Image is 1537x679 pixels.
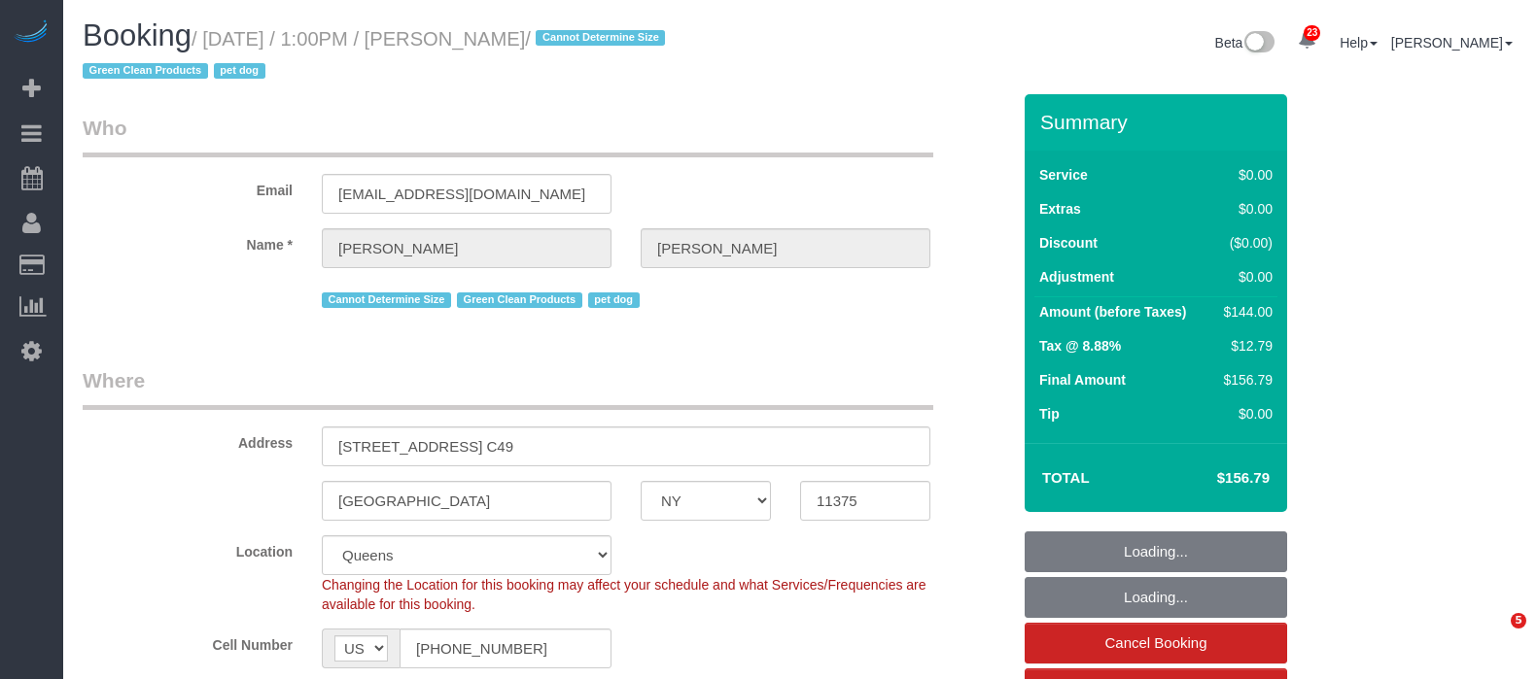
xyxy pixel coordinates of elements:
[1216,336,1273,356] div: $12.79
[1216,404,1273,424] div: $0.00
[1471,613,1518,660] iframe: Intercom live chat
[1216,370,1273,390] div: $156.79
[1039,404,1060,424] label: Tip
[322,228,611,268] input: First Name
[83,28,671,83] small: / [DATE] / 1:00PM / [PERSON_NAME]
[1040,111,1277,133] h3: Summary
[800,481,930,521] input: Zip Code
[1216,165,1273,185] div: $0.00
[1039,165,1088,185] label: Service
[1288,19,1326,62] a: 23
[68,228,307,255] label: Name *
[1025,623,1287,663] a: Cancel Booking
[1391,35,1513,51] a: [PERSON_NAME]
[1215,35,1275,51] a: Beta
[1039,267,1114,287] label: Adjustment
[83,114,933,157] legend: Who
[536,30,665,46] span: Cannot Determine Size
[457,292,582,308] span: Green Clean Products
[322,174,611,214] input: Email
[641,228,930,268] input: Last Name
[1039,302,1186,322] label: Amount (before Taxes)
[1242,31,1275,56] img: New interface
[83,18,192,52] span: Booking
[1216,267,1273,287] div: $0.00
[1039,336,1121,356] label: Tax @ 8.88%
[68,174,307,200] label: Email
[68,426,307,453] label: Address
[1216,233,1273,253] div: ($0.00)
[322,481,611,521] input: City
[1216,199,1273,219] div: $0.00
[1159,470,1270,487] h4: $156.79
[1039,199,1081,219] label: Extras
[1216,302,1273,322] div: $144.00
[68,628,307,655] label: Cell Number
[1304,25,1320,41] span: 23
[68,535,307,561] label: Location
[83,63,208,79] span: Green Clean Products
[214,63,265,79] span: pet dog
[588,292,640,308] span: pet dog
[1511,613,1526,628] span: 5
[12,19,51,47] img: Automaid Logo
[1340,35,1378,51] a: Help
[322,292,451,308] span: Cannot Determine Size
[1039,233,1098,253] label: Discount
[1042,469,1090,486] strong: Total
[1039,370,1126,390] label: Final Amount
[400,628,611,668] input: Cell Number
[83,366,933,410] legend: Where
[322,577,926,612] span: Changing the Location for this booking may affect your schedule and what Services/Frequencies are...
